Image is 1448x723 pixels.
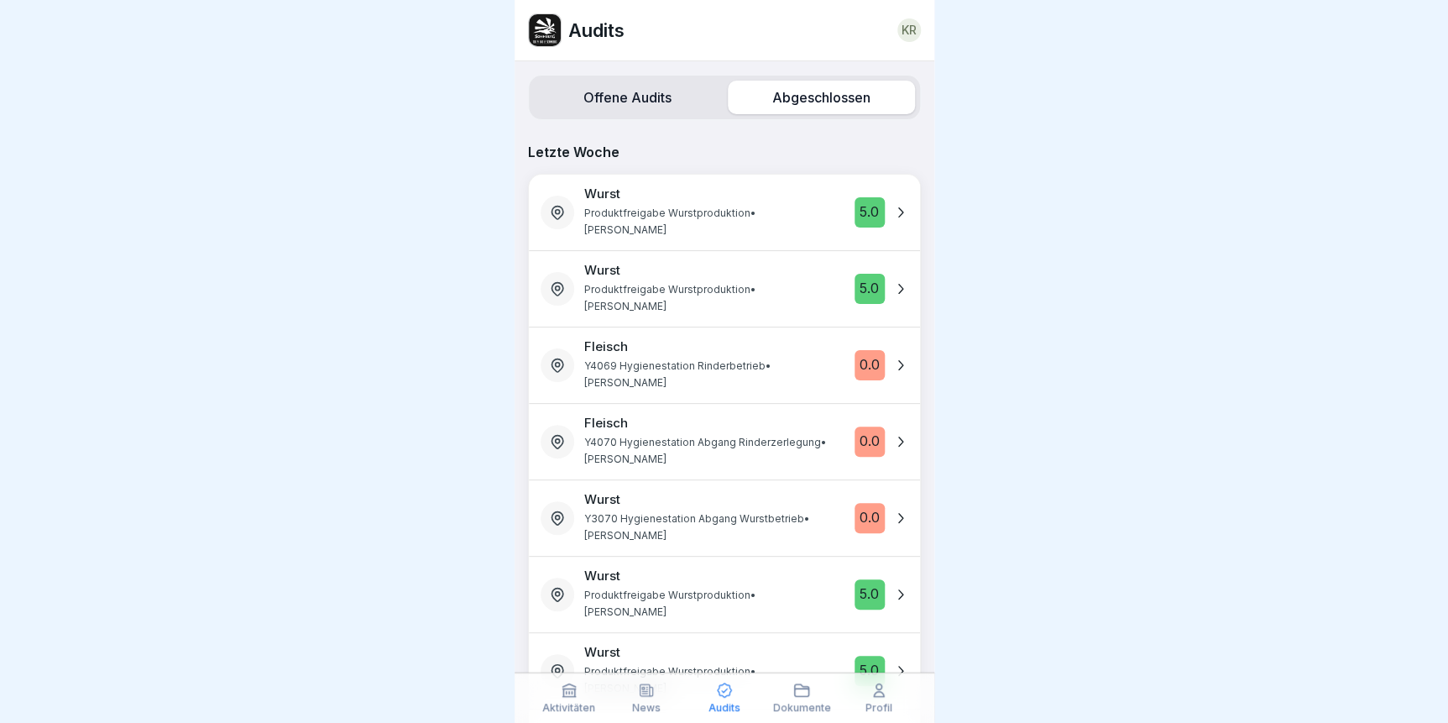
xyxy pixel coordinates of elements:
p: Produktfreigabe Wurstproduktion • [PERSON_NAME] [584,281,834,315]
a: KR [897,18,921,42]
p: Fleisch [584,416,628,431]
a: WurstProduktfreigabe Wurstproduktion• [PERSON_NAME]5.0 [529,557,920,632]
p: Produktfreigabe Wurstproduktion • [PERSON_NAME] [584,205,834,238]
p: Wurst [584,186,620,202]
div: 5.0 [855,579,885,610]
p: Profil [865,702,892,714]
p: Y4069 Hygienestation Rinderbetrieb • [PERSON_NAME] [584,358,834,391]
div: 5.0 [855,197,885,228]
div: 0.0 [855,427,885,457]
p: Produktfreigabe Wurstproduktion • [PERSON_NAME] [584,663,834,697]
label: Offene Audits [534,81,721,114]
p: Wurst [584,263,620,278]
p: Y4070 Hygienestation Abgang Rinderzerlegung • [PERSON_NAME] [584,434,834,468]
p: Wurst [584,645,620,660]
a: WurstProduktfreigabe Wurstproduktion• [PERSON_NAME]5.0 [529,175,920,250]
p: Audits [708,702,740,714]
img: zazc8asra4ka39jdtci05bj8.png [529,14,561,46]
div: 0.0 [855,503,885,533]
label: Abgeschlossen [728,81,915,114]
p: Produktfreigabe Wurstproduktion • [PERSON_NAME] [584,587,834,621]
a: WurstProduktfreigabe Wurstproduktion• [PERSON_NAME]5.0 [529,251,920,327]
p: Fleisch [584,339,628,354]
div: 5.0 [855,274,885,304]
p: Letzte Woche [528,142,921,162]
a: FleischY4069 Hygienestation Rinderbetrieb• [PERSON_NAME]0.0 [529,327,920,403]
p: Audits [568,19,625,41]
div: 0.0 [855,350,885,380]
p: Y3070 Hygienestation Abgang Wurstbetrieb • [PERSON_NAME] [584,511,834,544]
p: Aktivitäten [542,702,595,714]
a: FleischY4070 Hygienestation Abgang Rinderzerlegung• [PERSON_NAME]0.0 [529,404,920,479]
p: News [632,702,661,714]
a: WurstProduktfreigabe Wurstproduktion• [PERSON_NAME]5.0 [529,633,920,709]
p: Wurst [584,492,620,507]
p: Dokumente [772,702,830,714]
a: WurstY3070 Hygienestation Abgang Wurstbetrieb• [PERSON_NAME]0.0 [529,480,920,556]
div: 5.0 [855,656,885,686]
p: Wurst [584,568,620,584]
